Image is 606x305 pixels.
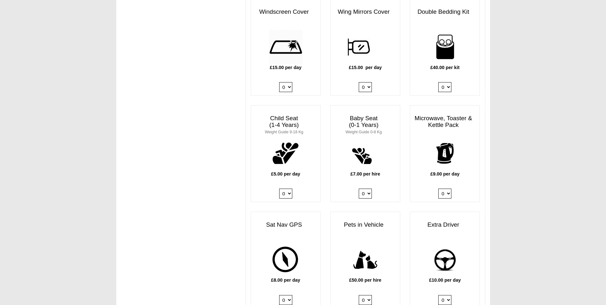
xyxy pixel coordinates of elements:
[331,5,400,19] h3: Wing Mirrors Cover
[410,5,479,19] h3: Double Bedding Kit
[331,112,400,138] h3: Baby Seat (0-1 Years)
[331,218,400,231] h3: Pets in Vehicle
[271,171,300,176] b: £5.00 per day
[350,171,380,176] b: £7.00 per hire
[251,5,320,19] h3: Windscreen Cover
[429,278,461,283] b: £10.00 per day
[427,242,462,277] img: add-driver.png
[349,65,382,70] b: £15.00 per day
[410,218,479,231] h3: Extra Driver
[410,112,479,132] h3: Microwave, Toaster & Kettle Pack
[265,130,303,134] small: Weight Guide 9-18 Kg
[268,242,303,277] img: gps.png
[427,29,462,64] img: bedding-for-two.png
[427,136,462,171] img: kettle.png
[430,171,459,176] b: £9.00 per day
[268,29,303,64] img: windscreen.png
[348,242,383,277] img: pets.png
[251,112,320,138] h3: Child Seat (1-4 Years)
[348,29,383,64] img: wing.png
[346,130,382,134] small: Weight Guide 0-8 Kg
[430,65,459,70] b: £40.00 per kit
[271,278,300,283] b: £8.00 per day
[268,136,303,171] img: child.png
[270,65,302,70] b: £15.00 per day
[348,136,383,171] img: baby.png
[251,218,320,231] h3: Sat Nav GPS
[349,278,381,283] b: £50.00 per hire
